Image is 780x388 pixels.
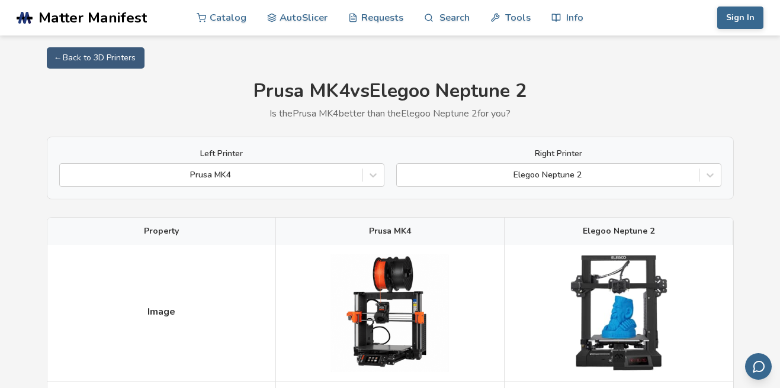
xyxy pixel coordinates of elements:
label: Right Printer [396,149,721,159]
button: Send feedback via email [745,353,772,380]
input: Elegoo Neptune 2 [403,170,405,180]
a: ← Back to 3D Printers [47,47,145,69]
p: Is the Prusa MK4 better than the Elegoo Neptune 2 for you? [47,108,734,119]
span: Elegoo Neptune 2 [583,227,654,236]
img: Prusa MK4 [330,254,449,372]
button: Sign In [717,7,763,29]
h1: Prusa MK4 vs Elegoo Neptune 2 [47,80,734,102]
img: Elegoo Neptune 2 [560,254,678,372]
label: Left Printer [59,149,384,159]
span: Prusa MK4 [369,227,411,236]
span: Property [144,227,179,236]
span: Image [147,306,175,317]
input: Prusa MK4 [66,170,68,180]
span: Matter Manifest [38,9,147,26]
